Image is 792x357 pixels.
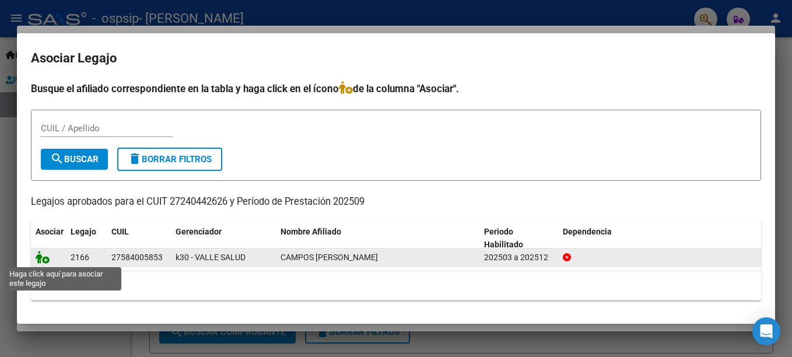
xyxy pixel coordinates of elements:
[31,195,761,209] p: Legajos aprobados para el CUIT 27240442626 y Período de Prestación 202509
[752,317,780,345] div: Open Intercom Messenger
[281,253,378,262] span: CAMPOS FIORELLA AMORE
[281,227,341,236] span: Nombre Afiliado
[479,219,558,258] datatable-header-cell: Periodo Habilitado
[66,219,107,258] datatable-header-cell: Legajo
[50,152,64,166] mat-icon: search
[484,227,523,250] span: Periodo Habilitado
[176,227,222,236] span: Gerenciador
[107,219,171,258] datatable-header-cell: CUIL
[276,219,479,258] datatable-header-cell: Nombre Afiliado
[31,219,66,258] datatable-header-cell: Asociar
[50,154,99,164] span: Buscar
[558,219,762,258] datatable-header-cell: Dependencia
[117,148,222,171] button: Borrar Filtros
[71,227,96,236] span: Legajo
[111,251,163,264] div: 27584005853
[128,152,142,166] mat-icon: delete
[128,154,212,164] span: Borrar Filtros
[31,271,761,300] div: 1 registros
[111,227,129,236] span: CUIL
[31,81,761,96] h4: Busque el afiliado correspondiente en la tabla y haga click en el ícono de la columna "Asociar".
[176,253,246,262] span: k30 - VALLE SALUD
[171,219,276,258] datatable-header-cell: Gerenciador
[484,251,553,264] div: 202503 a 202512
[563,227,612,236] span: Dependencia
[41,149,108,170] button: Buscar
[71,253,89,262] span: 2166
[36,227,64,236] span: Asociar
[31,47,761,69] h2: Asociar Legajo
